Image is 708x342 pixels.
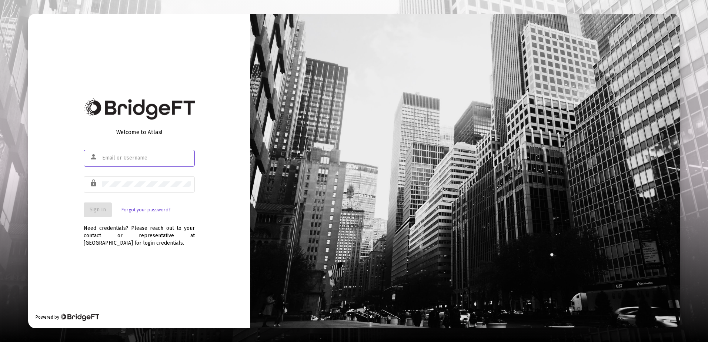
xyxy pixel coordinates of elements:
[102,155,191,161] input: Email or Username
[90,152,98,161] mat-icon: person
[84,202,112,217] button: Sign In
[84,217,195,247] div: Need credentials? Please reach out to your contact or representative at [GEOGRAPHIC_DATA] for log...
[90,179,98,188] mat-icon: lock
[84,128,195,136] div: Welcome to Atlas!
[121,206,170,214] a: Forgot your password?
[60,313,99,321] img: Bridge Financial Technology Logo
[84,98,195,120] img: Bridge Financial Technology Logo
[36,313,99,321] div: Powered by
[90,207,106,213] span: Sign In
